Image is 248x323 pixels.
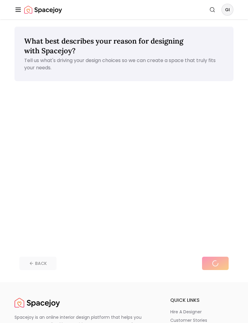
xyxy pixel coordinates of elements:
[170,297,233,304] h6: quick links
[15,297,60,309] a: Spacejoy
[170,309,233,315] a: hire a designer
[170,309,202,315] p: hire a designer
[24,57,224,71] p: Tell us what's driving your design choices so we can create a space that truly fits your needs.
[24,4,62,16] a: Spacejoy
[24,36,183,55] span: What best describes your reason for designing with Spacejoy?
[221,4,233,16] button: GI
[24,4,62,16] img: Spacejoy Logo
[15,297,60,309] img: Spacejoy Logo
[222,4,233,15] span: GI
